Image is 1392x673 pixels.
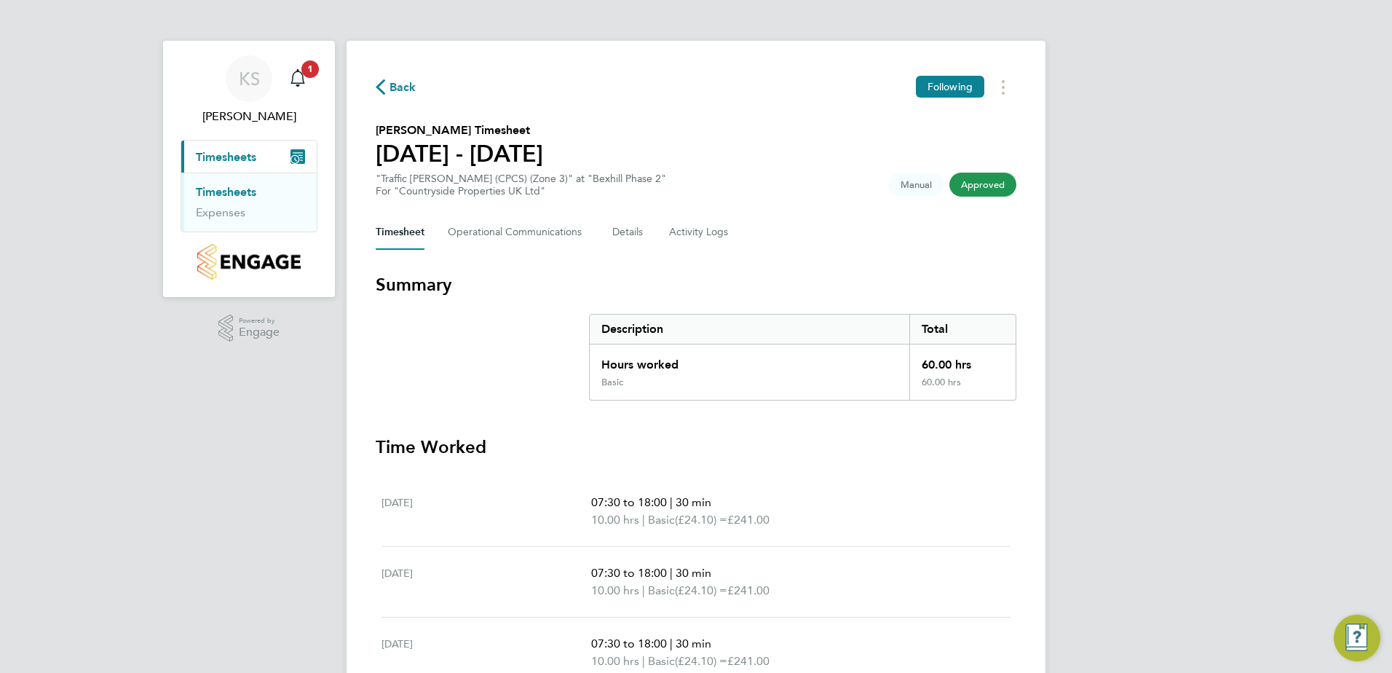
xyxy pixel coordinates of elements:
[591,583,639,597] span: 10.00 hrs
[928,80,973,93] span: Following
[669,215,730,250] button: Activity Logs
[675,654,727,668] span: (£24.10) =
[181,108,317,125] span: Kevin Shannon
[376,173,666,197] div: "Traffic [PERSON_NAME] (CPCS) (Zone 3)" at "Bexhill Phase 2"
[727,654,770,668] span: £241.00
[727,583,770,597] span: £241.00
[675,583,727,597] span: (£24.10) =
[196,150,256,164] span: Timesheets
[612,215,646,250] button: Details
[648,653,675,670] span: Basic
[181,141,317,173] button: Timesheets
[196,205,245,219] a: Expenses
[1334,615,1380,661] button: Engage Resource Center
[163,41,335,297] nav: Main navigation
[670,566,673,580] span: |
[239,69,260,88] span: KS
[949,173,1016,197] span: This timesheet has been approved.
[589,314,1016,401] div: Summary
[909,377,1016,400] div: 60.00 hrs
[591,513,639,527] span: 10.00 hrs
[676,495,711,509] span: 30 min
[376,185,666,197] div: For "Countryside Properties UK Ltd"
[389,79,416,96] span: Back
[376,122,543,139] h2: [PERSON_NAME] Timesheet
[591,495,667,509] span: 07:30 to 18:00
[239,315,280,327] span: Powered by
[670,637,673,650] span: |
[239,326,280,339] span: Engage
[590,345,909,377] div: Hours worked
[381,635,591,670] div: [DATE]
[909,345,1016,377] div: 60.00 hrs
[591,566,667,580] span: 07:30 to 18:00
[642,583,645,597] span: |
[676,637,711,650] span: 30 min
[181,173,317,232] div: Timesheets
[283,55,312,102] a: 1
[648,511,675,529] span: Basic
[990,76,1016,98] button: Timesheets Menu
[181,244,317,280] a: Go to home page
[648,582,675,599] span: Basic
[642,654,645,668] span: |
[909,315,1016,344] div: Total
[601,377,623,388] div: Basic
[376,436,1016,459] h3: Time Worked
[591,637,667,650] span: 07:30 to 18:00
[591,654,639,668] span: 10.00 hrs
[301,60,319,78] span: 1
[197,244,300,280] img: countryside-properties-logo-retina.png
[642,513,645,527] span: |
[381,494,591,529] div: [DATE]
[196,185,256,199] a: Timesheets
[181,55,317,125] a: KS[PERSON_NAME]
[381,564,591,599] div: [DATE]
[376,215,424,250] button: Timesheet
[218,315,280,342] a: Powered byEngage
[675,513,727,527] span: (£24.10) =
[590,315,909,344] div: Description
[376,78,416,96] button: Back
[448,215,589,250] button: Operational Communications
[889,173,944,197] span: This timesheet was manually created.
[376,139,543,168] h1: [DATE] - [DATE]
[376,273,1016,296] h3: Summary
[727,513,770,527] span: £241.00
[916,76,984,98] button: Following
[670,495,673,509] span: |
[676,566,711,580] span: 30 min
